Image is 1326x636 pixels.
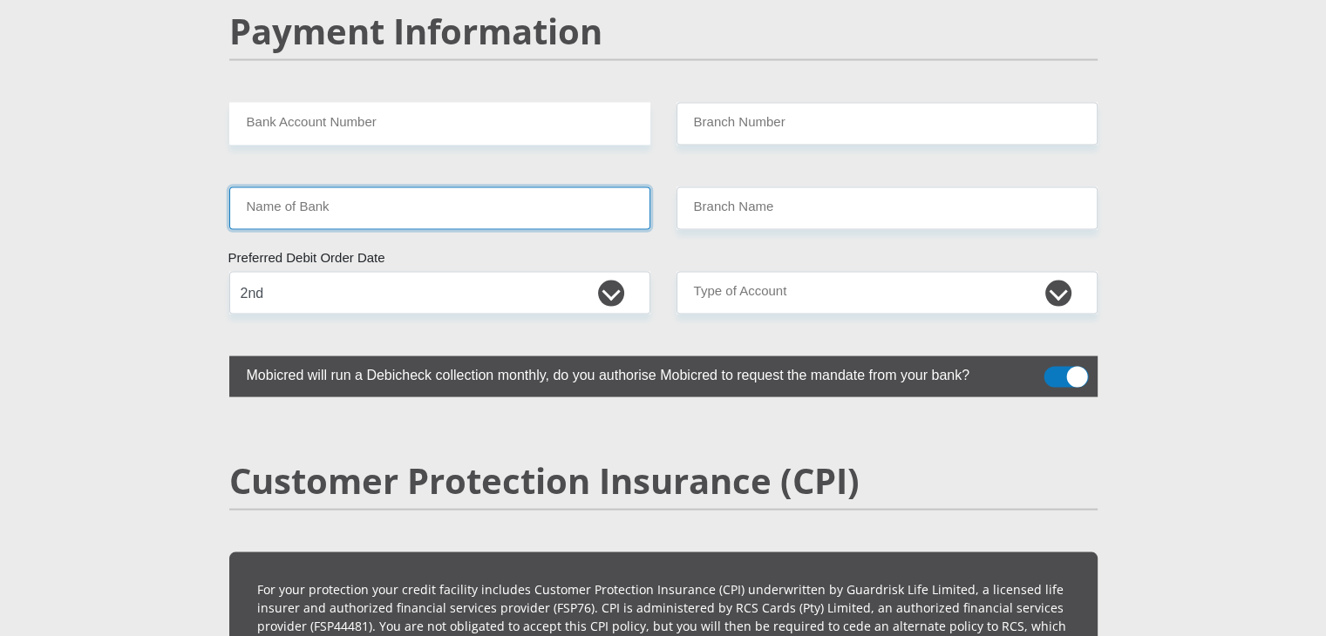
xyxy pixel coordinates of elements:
input: Bank Account Number [229,103,650,145]
label: Mobicred will run a Debicheck collection monthly, do you authorise Mobicred to request the mandat... [229,356,1010,390]
h2: Customer Protection Insurance (CPI) [229,460,1098,502]
input: Name of Bank [229,187,650,230]
input: Branch Number [677,103,1098,145]
h2: Payment Information [229,10,1098,52]
input: Branch Name [677,187,1098,230]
